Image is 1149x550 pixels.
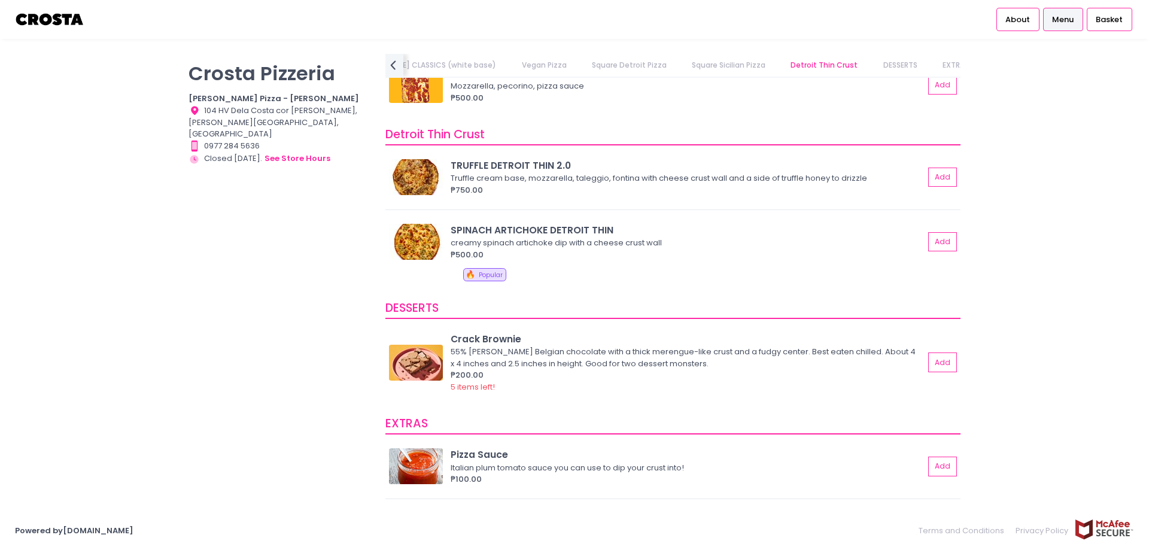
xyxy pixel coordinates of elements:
a: [PERSON_NAME] CLASSICS (white base) [339,54,508,77]
span: Menu [1052,14,1074,26]
button: Add [928,353,957,372]
a: EXTRAS [931,54,980,77]
img: logo [15,9,85,30]
div: ₱500.00 [451,92,924,104]
button: see store hours [264,152,331,165]
div: Closed [DATE]. [189,152,370,165]
a: Square Detroit Pizza [580,54,678,77]
span: Detroit Thin Crust [385,126,485,142]
a: Square Sicilian Pizza [680,54,777,77]
a: Detroit Thin Crust [779,54,870,77]
div: 0977 284 5636 [189,140,370,152]
img: SPINACH ARTICHOKE DETROIT THIN [389,224,443,260]
div: Italian plum tomato sauce you can use to dip your crust into! [451,462,920,474]
button: Add [928,457,957,476]
img: Crack Brownie [389,345,443,381]
span: DESSERTS [385,300,439,316]
button: Add [928,168,957,187]
div: 55% [PERSON_NAME] Belgian chocolate with a thick merengue-like crust and a fudgy center. Best eat... [451,346,920,369]
div: ₱750.00 [451,184,924,196]
a: DESSERTS [871,54,929,77]
span: 5 items left! [451,381,495,393]
b: [PERSON_NAME] Pizza - [PERSON_NAME] [189,93,359,104]
img: mcafee-secure [1074,519,1134,540]
span: Basket [1096,14,1123,26]
img: TRUFFLE DETROIT THIN 2.0 [389,159,443,195]
div: SPINACH ARTICHOKE DETROIT THIN [451,223,924,237]
a: Powered by[DOMAIN_NAME] [15,525,133,536]
div: TRUFFLE DETROIT THIN 2.0 [451,159,924,172]
a: Vegan Pizza [510,54,578,77]
button: Add [928,232,957,252]
span: 🔥 [466,269,475,280]
span: EXTRAS [385,415,428,432]
span: About [1005,14,1030,26]
div: Mozzarella, pecorino, pizza sauce [451,80,920,92]
button: Add [928,75,957,95]
a: Menu [1043,8,1083,31]
div: ₱500.00 [451,249,924,261]
span: Popular [479,271,503,279]
a: About [996,8,1039,31]
img: Pizza Sauce [389,448,443,484]
div: 104 HV Dela Costa cor [PERSON_NAME], [PERSON_NAME][GEOGRAPHIC_DATA], [GEOGRAPHIC_DATA] [189,105,370,140]
div: ₱200.00 [451,369,924,381]
p: Crosta Pizzeria [189,62,370,85]
a: Privacy Policy [1010,519,1075,542]
div: Truffle cream base, mozzarella, taleggio, fontina with cheese crust wall and a side of truffle ho... [451,172,920,184]
img: BIG RED SICILIAN [389,67,443,103]
a: Terms and Conditions [919,519,1010,542]
div: Crack Brownie [451,332,924,346]
div: Pizza Sauce [451,448,924,461]
div: ₱100.00 [451,473,924,485]
div: creamy spinach artichoke dip with a cheese crust wall [451,237,920,249]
